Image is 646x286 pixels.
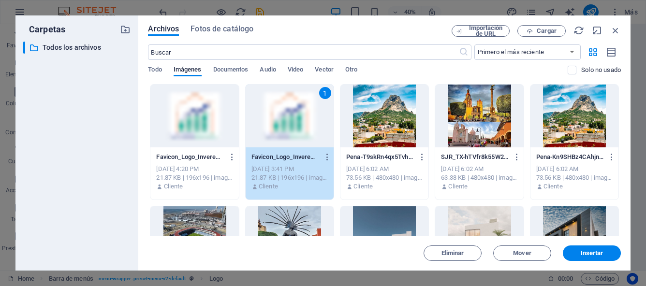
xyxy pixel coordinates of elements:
[441,165,517,173] div: [DATE] 6:02 AM
[120,24,131,35] i: Crear carpeta
[448,182,468,191] p: Cliente
[424,245,482,261] button: Eliminar
[156,153,224,161] p: Favicon_Logo_Inveremart-2FN7-qOZ2GktBEoW9akoFg-EcE9yu4S6GRBXQ9eJxdISA-8M8HNYynPTsyzz8rV6tsrw.png
[466,25,505,37] span: Importación de URL
[441,153,509,161] p: SJR_TX-hTVfr8k55W2_u9mSo9iT2A.jpg
[441,173,517,182] div: 63.38 KB | 480x480 | image/jpeg
[536,173,613,182] div: 73.56 KB | 480x480 | image/jpeg
[543,182,563,191] p: Cliente
[251,173,328,182] div: 21.87 KB | 196x196 | image/png
[259,182,278,191] p: Cliente
[148,44,458,60] input: Buscar
[581,250,603,256] span: Insertar
[493,245,551,261] button: Mover
[536,153,604,161] p: Pena-Kn9SHBz4CAhjnGuONq_YNQ.jpg
[191,23,253,35] span: Fotos de catálogo
[148,23,179,35] span: Archivos
[23,23,65,36] p: Carpetas
[164,182,183,191] p: Cliente
[251,165,328,173] div: [DATE] 3:41 PM
[563,245,621,261] button: Insertar
[251,153,319,161] p: Favicon_Logo_Inveremart-2FN7-qOZ2GktBEoW9akoFg-EcE9yu4S6GRBXQ9eJxdISA.png
[288,64,303,77] span: Video
[315,64,334,77] span: Vector
[346,165,423,173] div: [DATE] 6:02 AM
[573,25,584,36] i: Volver a cargar
[174,64,202,77] span: Imágenes
[513,250,531,256] span: Mover
[610,25,621,36] i: Cerrar
[43,42,113,53] p: Todos los archivos
[452,25,510,37] button: Importación de URL
[260,64,276,77] span: Audio
[148,64,161,77] span: Todo
[345,64,357,77] span: Otro
[346,153,414,161] p: Pena-T9skRn4qx5Tvh6dAjhTM1w.jpg
[581,66,621,74] p: Solo muestra los archivos que no están usándose en el sitio web. Los archivos añadidos durante es...
[536,165,613,173] div: [DATE] 6:02 AM
[592,25,602,36] i: Minimizar
[537,28,557,34] span: Cargar
[156,173,233,182] div: 21.87 KB | 196x196 | image/png
[213,64,249,77] span: Documentos
[23,42,25,54] div: ​
[441,250,464,256] span: Eliminar
[319,87,331,99] div: 1
[346,173,423,182] div: 73.56 KB | 480x480 | image/jpeg
[156,165,233,173] div: [DATE] 4:20 PM
[353,182,373,191] p: Cliente
[517,25,566,37] button: Cargar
